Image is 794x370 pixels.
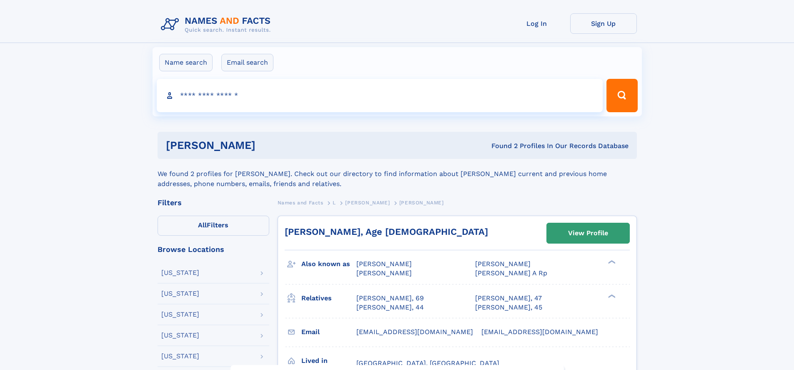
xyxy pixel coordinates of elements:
span: [EMAIL_ADDRESS][DOMAIN_NAME] [481,328,598,336]
div: Found 2 Profiles In Our Records Database [373,141,629,151]
a: Log In [503,13,570,34]
div: [US_STATE] [161,290,199,297]
span: [PERSON_NAME] [475,260,531,268]
span: [GEOGRAPHIC_DATA], [GEOGRAPHIC_DATA] [356,359,499,367]
a: [PERSON_NAME], 47 [475,294,542,303]
div: ❯ [606,259,616,265]
div: We found 2 profiles for [PERSON_NAME]. Check out our directory to find information about [PERSON_... [158,159,637,189]
a: [PERSON_NAME], 45 [475,303,542,312]
div: Filters [158,199,269,206]
span: [PERSON_NAME] A Rp [475,269,547,277]
div: [US_STATE] [161,353,199,360]
h3: Email [301,325,356,339]
a: L [333,197,336,208]
span: L [333,200,336,206]
label: Filters [158,216,269,236]
a: Sign Up [570,13,637,34]
a: Names and Facts [278,197,323,208]
div: ❯ [606,293,616,299]
div: [US_STATE] [161,332,199,339]
span: [PERSON_NAME] [345,200,390,206]
h3: Also known as [301,257,356,271]
span: [EMAIL_ADDRESS][DOMAIN_NAME] [356,328,473,336]
label: Name search [159,54,213,71]
input: search input [157,79,603,112]
span: [PERSON_NAME] [356,260,412,268]
a: [PERSON_NAME], 69 [356,294,424,303]
span: All [198,221,207,229]
a: [PERSON_NAME], 44 [356,303,424,312]
button: Search Button [606,79,637,112]
span: [PERSON_NAME] [356,269,412,277]
div: [US_STATE] [161,311,199,318]
h3: Lived in [301,354,356,368]
div: Browse Locations [158,246,269,253]
span: [PERSON_NAME] [399,200,444,206]
a: [PERSON_NAME], Age [DEMOGRAPHIC_DATA] [285,227,488,237]
a: View Profile [547,223,629,243]
div: [US_STATE] [161,269,199,276]
img: Logo Names and Facts [158,13,278,36]
label: Email search [221,54,273,71]
div: View Profile [568,224,608,243]
h1: [PERSON_NAME] [166,140,373,151]
h3: Relatives [301,291,356,305]
a: [PERSON_NAME] [345,197,390,208]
